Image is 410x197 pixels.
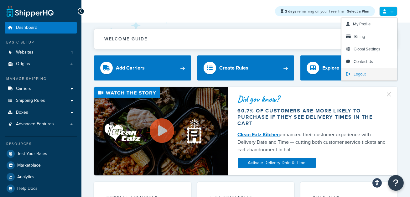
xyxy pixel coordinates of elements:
[5,22,77,34] a: Dashboard
[5,58,77,70] li: Origins
[94,87,228,175] img: Video thumbnail
[16,25,37,30] span: Dashboard
[5,141,77,147] div: Resources
[16,110,28,115] span: Boxes
[5,58,77,70] a: Origins4
[341,30,397,43] a: Billing
[16,50,34,55] span: Websites
[116,64,145,72] div: Add Carriers
[16,122,54,127] span: Advanced Features
[94,55,191,80] a: Add Carriers
[5,40,77,45] div: Basic Setup
[300,55,397,80] a: Explore Features
[5,118,77,130] a: Advanced Features4
[238,131,280,138] a: Clean Eatz Kitchen
[219,64,248,72] div: Create Rules
[354,34,365,39] span: Billing
[70,122,73,127] span: 4
[71,50,73,55] span: 1
[347,8,369,14] a: Select a Plan
[17,151,47,157] span: Test Your Rates
[16,61,30,67] span: Origins
[354,71,366,77] span: Logout
[354,46,380,52] span: Global Settings
[16,98,45,103] span: Shipping Rules
[17,186,38,191] span: Help Docs
[5,47,77,58] a: Websites1
[238,158,316,168] a: Activate Delivery Date & Time
[104,37,148,41] h2: Welcome Guide
[238,131,388,153] div: enhanced their customer experience with Delivery Date and Time — cutting both customer service ti...
[17,174,34,180] span: Analytics
[238,95,388,103] div: Did you know?
[353,21,371,27] span: My Profile
[5,47,77,58] li: Websites
[5,160,77,171] a: Marketplace
[238,108,388,127] div: 60.7% of customers are more likely to purchase if they see delivery times in the cart
[354,59,373,65] span: Contact Us
[341,55,397,68] a: Contact Us
[70,61,73,67] span: 4
[285,8,345,14] span: remaining on your Free Trial
[16,86,31,91] span: Carriers
[285,8,296,14] strong: 2 days
[388,175,404,191] button: Open Resource Center
[341,68,397,80] a: Logout
[341,18,397,30] a: My Profile
[197,55,294,80] a: Create Rules
[5,95,77,106] a: Shipping Rules
[5,107,77,118] a: Boxes
[5,118,77,130] li: Advanced Features
[94,29,397,49] button: Welcome Guide
[5,148,77,159] a: Test Your Rates
[5,83,77,95] a: Carriers
[5,171,77,183] a: Analytics
[5,183,77,194] a: Help Docs
[17,163,41,168] span: Marketplace
[322,64,361,72] div: Explore Features
[341,43,397,55] a: Global Settings
[5,76,77,81] div: Manage Shipping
